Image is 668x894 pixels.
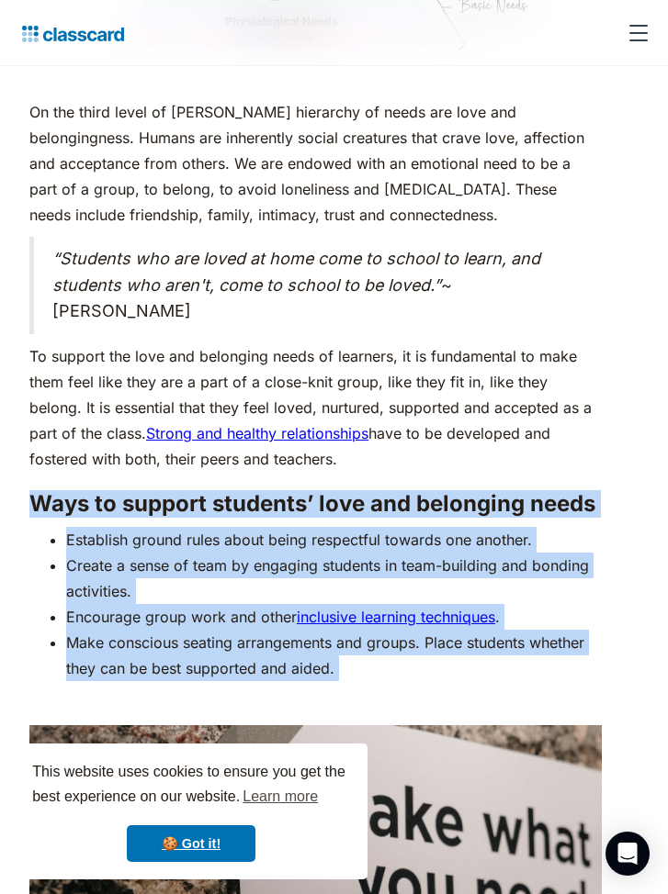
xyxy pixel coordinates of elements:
[66,553,602,604] li: Create a sense of team by engaging students in team-building and bonding activities.
[606,832,650,876] div: Open Intercom Messenger
[29,490,602,518] h3: Ways to support students’ love and belonging needs
[29,237,602,334] blockquote: ~ [PERSON_NAME]
[66,630,602,681] li: Make conscious seating arrangements and groups. Place students whether they can be best supported...
[52,249,540,295] em: “Students who are loved at home come to school to learn, and students who aren't, come to school ...
[617,11,653,55] div: menu
[297,608,495,626] a: inclusive learning techniques
[29,64,602,90] p: ‍
[240,783,321,810] a: learn more about cookies
[66,604,602,630] li: Encourage group work and other .
[32,761,350,810] span: This website uses cookies to ensure you get the best experience on our website.
[146,424,368,442] a: Strong and healthy relationships
[127,825,255,862] a: dismiss cookie message
[15,20,124,46] a: home
[29,99,602,228] p: On the third level of [PERSON_NAME] hierarchy of needs are love and belongingness. Humans are inh...
[29,343,602,472] p: To support the love and belonging needs of learners, it is fundamental to make them feel like the...
[15,743,368,879] div: cookieconsent
[66,527,602,553] li: Establish ground rules about being respectful towards one another.
[29,690,602,716] p: ‍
